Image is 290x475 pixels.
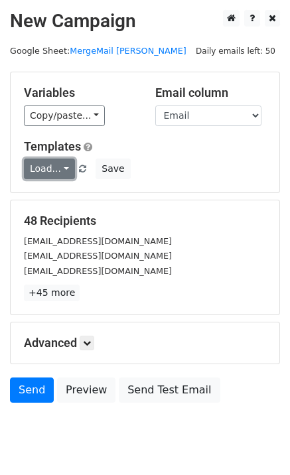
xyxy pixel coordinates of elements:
[24,236,172,246] small: [EMAIL_ADDRESS][DOMAIN_NAME]
[119,377,220,403] a: Send Test Email
[24,214,266,228] h5: 48 Recipients
[224,411,290,475] iframe: Chat Widget
[24,139,81,153] a: Templates
[24,105,105,126] a: Copy/paste...
[24,336,266,350] h5: Advanced
[70,46,186,56] a: MergeMail [PERSON_NAME]
[191,44,280,58] span: Daily emails left: 50
[24,251,172,261] small: [EMAIL_ADDRESS][DOMAIN_NAME]
[10,377,54,403] a: Send
[57,377,115,403] a: Preview
[24,285,80,301] a: +45 more
[155,86,267,100] h5: Email column
[24,86,135,100] h5: Variables
[191,46,280,56] a: Daily emails left: 50
[24,159,75,179] a: Load...
[10,10,280,33] h2: New Campaign
[96,159,130,179] button: Save
[24,266,172,276] small: [EMAIL_ADDRESS][DOMAIN_NAME]
[10,46,186,56] small: Google Sheet:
